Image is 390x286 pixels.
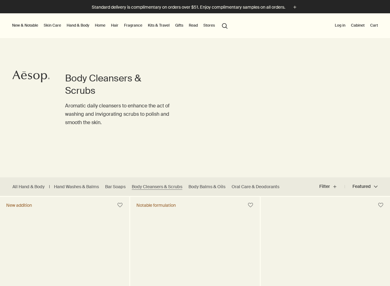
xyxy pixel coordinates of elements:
[147,22,171,29] a: Kits & Travel
[42,22,62,29] a: Skin Care
[219,19,230,31] button: Open search
[110,22,120,29] a: Hair
[65,22,91,29] a: Hand & Body
[232,184,279,190] a: Oral Care & Deodorants
[245,200,256,211] button: Save to cabinet
[136,202,176,208] div: Notable formulation
[54,184,99,190] a: Hand Washes & Balms
[105,184,126,190] a: Bar Soaps
[11,69,51,86] a: Aesop
[65,102,170,127] p: Aromatic daily cleansers to enhance the act of washing and invigorating scrubs to polish and smoo...
[12,184,45,190] a: All Hand & Body
[132,184,182,190] a: Body Cleansers & Scrubs
[345,179,378,194] button: Featured
[12,70,50,83] svg: Aesop
[174,22,184,29] a: Gifts
[11,13,230,38] nav: primary
[334,13,379,38] nav: supplementary
[188,22,199,29] a: Read
[123,22,144,29] a: Fragrance
[94,22,107,29] a: Home
[188,184,225,190] a: Body Balms & Oils
[334,22,347,29] button: Log in
[92,4,298,11] button: Standard delivery is complimentary on orders over $51. Enjoy complimentary samples on all orders.
[6,202,32,208] div: New addition
[375,200,386,211] button: Save to cabinet
[11,22,39,29] button: New & Notable
[114,200,126,211] button: Save to cabinet
[202,22,216,29] button: Stores
[350,22,366,29] a: Cabinet
[369,22,379,29] button: Cart
[319,179,345,194] button: Filter
[92,4,285,11] p: Standard delivery is complimentary on orders over $51. Enjoy complimentary samples on all orders.
[65,72,170,97] h1: Body Cleansers & Scrubs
